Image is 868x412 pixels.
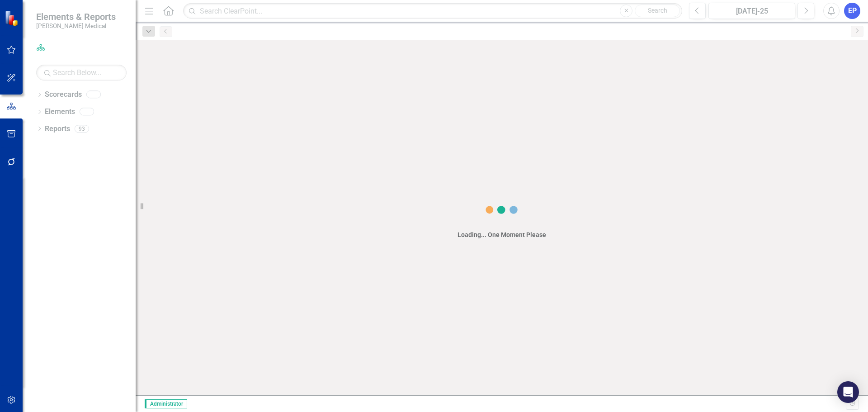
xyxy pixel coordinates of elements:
div: Loading... One Moment Please [458,230,546,239]
div: Open Intercom Messenger [837,381,859,403]
button: EP [844,3,860,19]
span: Search [648,7,667,14]
img: ClearPoint Strategy [4,10,20,26]
a: Scorecards [45,90,82,100]
input: Search Below... [36,65,127,81]
input: Search ClearPoint... [183,3,682,19]
a: Elements [45,107,75,117]
div: 93 [75,125,89,133]
a: Reports [45,124,70,134]
button: Search [635,5,680,17]
small: [PERSON_NAME] Medical [36,22,116,29]
button: [DATE]-25 [708,3,795,19]
span: Elements & Reports [36,11,116,22]
span: Administrator [145,399,187,408]
div: [DATE]-25 [712,6,792,17]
